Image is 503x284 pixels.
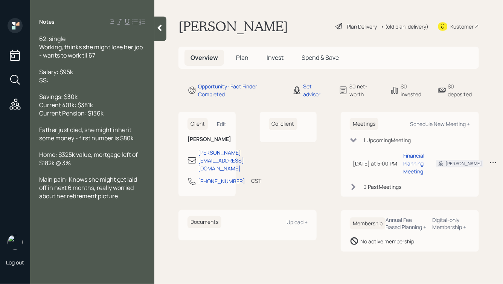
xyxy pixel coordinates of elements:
label: Notes [39,18,55,26]
div: Edit [217,120,227,128]
span: Home: $325k value, mortgage left of $182k @ 3% [39,150,139,167]
span: Invest [267,53,284,62]
div: No active membership [360,237,414,245]
div: Schedule New Meeting + [410,120,470,128]
h6: Co-client [269,118,297,130]
div: $0 net-worth [349,82,381,98]
div: $0 deposited [448,82,479,98]
span: Main pain: Knows she might get laid off in next 6 months, really worried about her retirement pic... [39,175,138,200]
div: [PERSON_NAME] [445,160,482,167]
div: [PHONE_NUMBER] [198,177,245,185]
div: Annual Fee Based Planning + [386,216,427,231]
img: hunter_neumayer.jpg [8,235,23,250]
div: CST [251,177,261,185]
span: Savings: $30k Current 401k: $381k Current Pension: $136k [39,93,104,117]
span: Overview [191,53,218,62]
h1: [PERSON_NAME] [178,18,288,35]
div: 1 Upcoming Meeting [363,136,411,144]
div: Digital-only Membership + [433,216,470,231]
div: $0 invested [401,82,428,98]
div: [PERSON_NAME][EMAIL_ADDRESS][DOMAIN_NAME] [198,149,244,172]
h6: [PERSON_NAME] [187,136,227,143]
div: • (old plan-delivery) [381,23,428,30]
div: [DATE] at 5:00 PM [353,159,397,167]
h6: Membership [350,217,386,230]
span: 62, single Working, thinks she might lose her job - wants to work til 67 [39,35,144,59]
span: Plan [236,53,248,62]
h6: Documents [187,216,221,228]
h6: Client [187,118,208,130]
div: Log out [6,259,24,266]
span: Spend & Save [302,53,339,62]
h6: Meetings [350,118,378,130]
div: Financial Planning Meeting [403,152,424,175]
div: Opportunity · Fact Finder Completed [198,82,284,98]
div: Upload + [287,219,308,226]
div: Set advisor [303,82,330,98]
div: Plan Delivery [347,23,377,30]
span: Salary: $95k SS: [39,68,73,84]
span: Father just died, she might inherit some money - first number is $80k [39,126,134,142]
div: 0 Past Meeting s [363,183,401,191]
div: Kustomer [450,23,474,30]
